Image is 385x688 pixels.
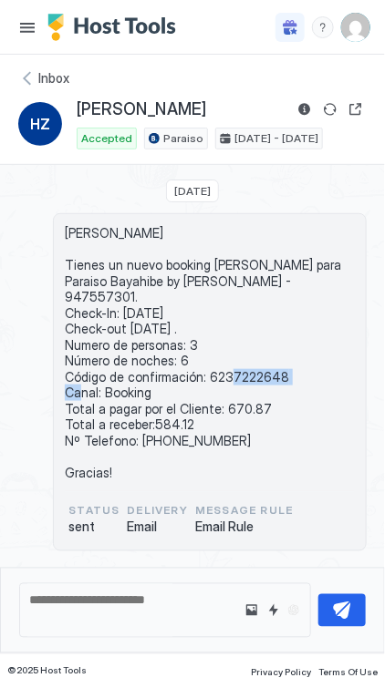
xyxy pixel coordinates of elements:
a: Privacy Policy [251,662,311,681]
span: [PERSON_NAME] [77,99,206,120]
a: Terms Of Use [318,662,378,681]
span: Email Rule [195,519,293,536]
span: © 2025 Host Tools [7,665,87,677]
span: Paraiso [163,130,203,147]
button: Quick reply [263,600,285,621]
span: Terms Of Use [318,667,378,678]
span: Privacy Policy [251,667,311,678]
button: Open reservation [345,98,367,120]
span: [DATE] [174,184,211,198]
span: [PERSON_NAME] Tienes un nuevo booking [PERSON_NAME] para Paraiso Bayahibe by [PERSON_NAME] - 9475... [65,225,355,480]
span: Message Rule [195,503,293,519]
span: Delivery [127,503,188,519]
span: Email [127,519,188,536]
div: menu [312,16,334,38]
span: sent [68,519,120,536]
button: Sync reservation [319,98,341,120]
span: status [68,503,120,519]
a: Host Tools Logo [47,14,184,41]
span: Inbox [38,70,69,87]
button: Upload image [241,600,263,621]
span: [DATE] - [DATE] [234,130,318,147]
span: Accepted [81,130,132,147]
span: HZ [30,113,50,135]
button: Reservation information [294,98,316,120]
button: Menu [15,15,40,40]
div: User profile [341,13,370,42]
